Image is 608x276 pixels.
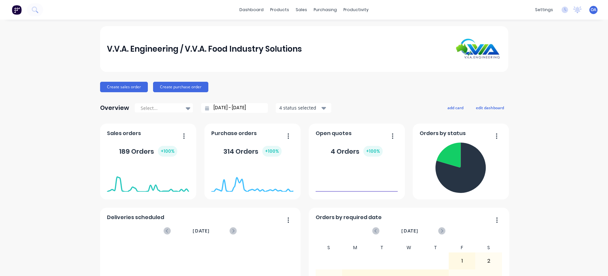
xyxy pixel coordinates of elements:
div: 314 Orders [223,146,282,157]
button: 4 status selected [276,103,331,113]
div: S [475,243,502,252]
button: Create purchase order [153,82,208,92]
div: settings [532,5,556,15]
img: V.V.A. Engineering / V.V.A. Food Industry Solutions [455,39,501,59]
div: T [369,243,395,252]
div: 1 [449,253,475,269]
div: products [267,5,292,15]
div: 2 [476,253,502,269]
div: + 100 % [363,146,383,157]
span: Sales orders [107,129,141,137]
span: Open quotes [316,129,352,137]
span: OA [591,7,596,13]
div: 189 Orders [119,146,177,157]
span: Deliveries scheduled [107,214,164,221]
div: M [342,243,369,252]
div: Overview [100,101,129,114]
div: + 100 % [262,146,282,157]
span: [DATE] [193,227,210,234]
button: edit dashboard [472,103,508,112]
div: productivity [340,5,372,15]
div: F [449,243,476,252]
img: Factory [12,5,22,15]
span: Purchase orders [211,129,257,137]
div: T [422,243,449,252]
span: [DATE] [401,227,418,234]
button: add card [443,103,468,112]
button: Create sales order [100,82,148,92]
div: + 100 % [158,146,177,157]
span: Orders by status [420,129,466,137]
a: dashboard [236,5,267,15]
div: 4 Orders [331,146,383,157]
div: S [315,243,342,252]
div: W [395,243,422,252]
div: purchasing [310,5,340,15]
div: 4 status selected [279,104,321,111]
div: sales [292,5,310,15]
div: V.V.A. Engineering / V.V.A. Food Industry Solutions [107,43,302,56]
